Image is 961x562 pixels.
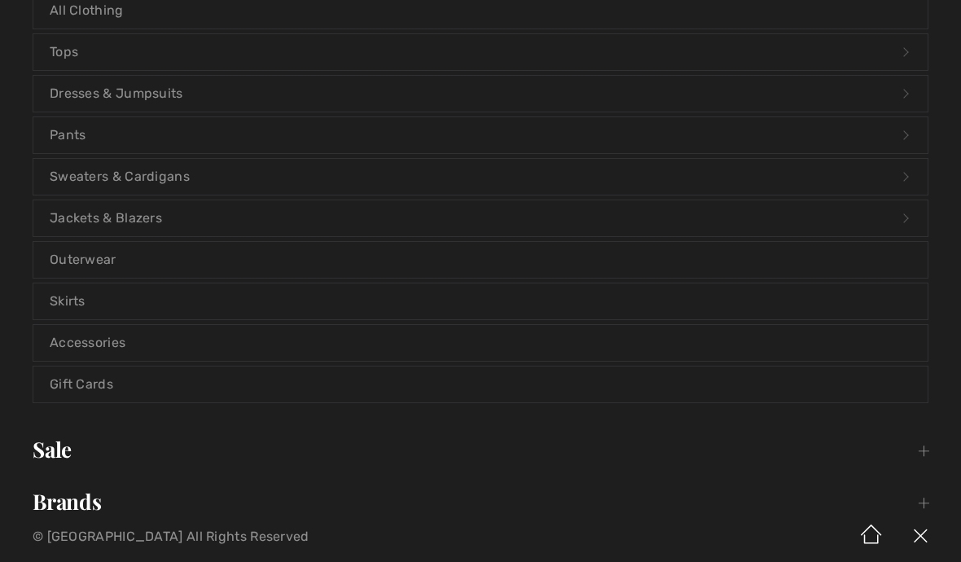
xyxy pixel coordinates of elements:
img: X [896,512,945,562]
a: Pants [33,117,928,153]
a: Tops [33,34,928,70]
a: Gift Cards [33,367,928,402]
a: Sale [16,432,945,468]
a: Outerwear [33,242,928,278]
a: Skirts [33,283,928,319]
a: Jackets & Blazers [33,200,928,236]
span: Chat [38,11,72,26]
a: Sweaters & Cardigans [33,159,928,195]
a: Accessories [33,325,928,361]
a: Dresses & Jumpsuits [33,76,928,112]
img: Home [847,512,896,562]
p: © [GEOGRAPHIC_DATA] All Rights Reserved [33,531,564,542]
a: Brands [16,484,945,520]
